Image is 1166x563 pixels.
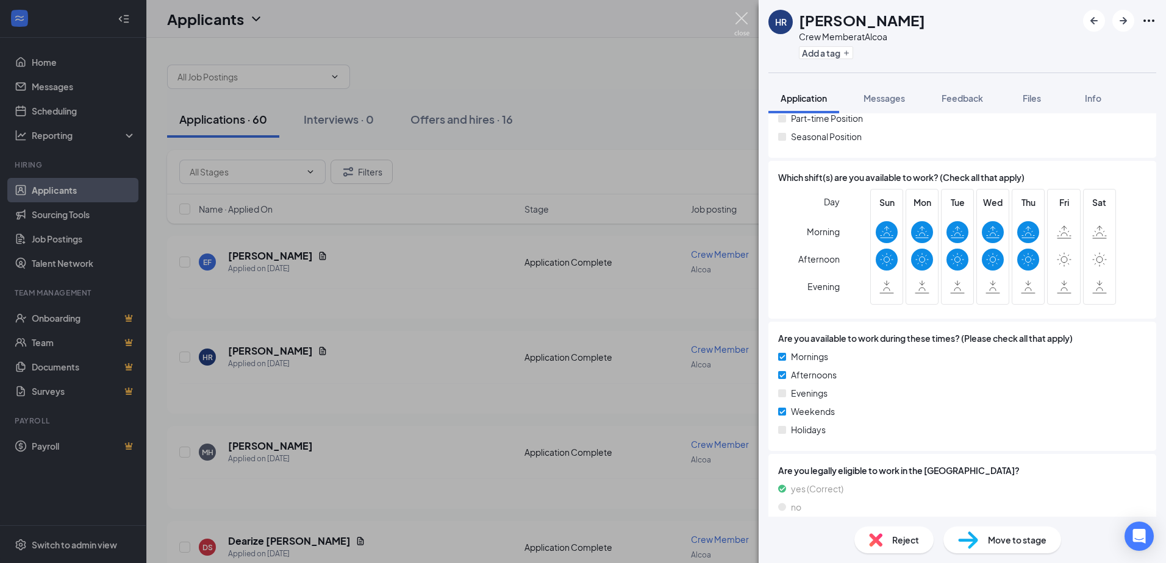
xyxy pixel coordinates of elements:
[799,46,853,59] button: PlusAdd a tag
[791,130,862,143] span: Seasonal Position
[791,482,843,495] span: yes (Correct)
[791,405,835,418] span: Weekends
[791,112,863,125] span: Part-time Position
[799,10,925,30] h1: [PERSON_NAME]
[864,93,905,104] span: Messages
[807,275,840,297] span: Evening
[1053,196,1075,209] span: Fri
[1017,196,1039,209] span: Thu
[843,49,850,57] svg: Plus
[791,350,828,363] span: Mornings
[781,93,827,104] span: Application
[988,533,1046,547] span: Move to stage
[1023,93,1041,104] span: Files
[1116,13,1131,28] svg: ArrowRight
[1087,13,1101,28] svg: ArrowLeftNew
[876,196,898,209] span: Sun
[791,368,837,381] span: Afternoons
[778,464,1146,477] span: Are you legally eligible to work in the [GEOGRAPHIC_DATA]?
[942,93,983,104] span: Feedback
[1112,10,1134,32] button: ArrowRight
[824,195,840,208] span: Day
[1083,10,1105,32] button: ArrowLeftNew
[946,196,968,209] span: Tue
[778,331,1073,345] span: Are you available to work during these times? (Please check all that apply)
[807,221,840,243] span: Morning
[892,533,919,547] span: Reject
[799,30,925,43] div: Crew Member at Alcoa
[791,386,828,400] span: Evenings
[775,16,787,28] div: HR
[798,248,840,270] span: Afternoon
[791,500,801,514] span: no
[1089,196,1111,209] span: Sat
[1125,522,1154,551] div: Open Intercom Messenger
[791,423,826,436] span: Holidays
[1142,13,1156,28] svg: Ellipses
[982,196,1004,209] span: Wed
[778,171,1025,184] span: Which shift(s) are you available to work? (Check all that apply)
[911,196,933,209] span: Mon
[1085,93,1101,104] span: Info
